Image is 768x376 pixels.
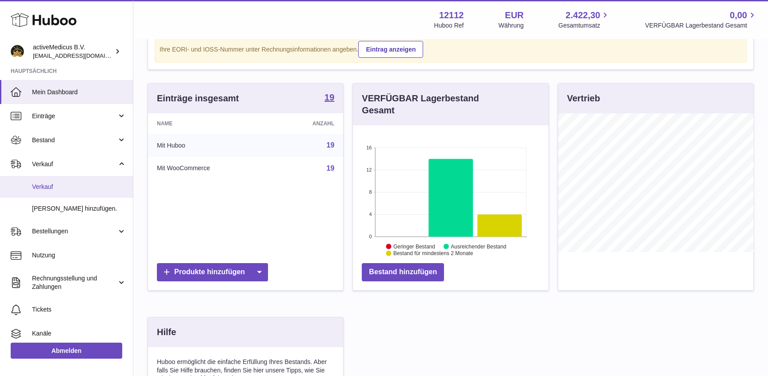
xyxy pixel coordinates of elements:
div: Wenn Sie planen, Ihre Produkte international zu versenden, fügen Sie bitte die erforderlichen Zol... [160,31,742,58]
text: Geringer Bestand [393,243,435,249]
span: 0,00 [730,9,747,21]
a: Eintrag anzeigen [358,41,423,58]
span: Tickets [32,305,126,314]
text: Ausreichender Bestand [451,243,507,249]
div: Huboo Ref [434,21,464,30]
img: info@activemedicus.com [11,45,24,58]
span: Verkauf [32,183,126,191]
h3: VERFÜGBAR Lagerbestand Gesamt [362,92,508,116]
a: 19 [327,164,335,172]
a: 0,00 VERFÜGBAR Lagerbestand Gesamt [645,9,757,30]
strong: 12112 [439,9,464,21]
text: 4 [369,212,372,217]
strong: EUR [505,9,524,21]
span: Mein Dashboard [32,88,126,96]
span: Gesamtumsatz [558,21,610,30]
div: activeMedicus B.V. [33,43,113,60]
strong: 19 [324,93,334,102]
a: Produkte hinzufügen [157,263,268,281]
span: Verkauf [32,160,117,168]
text: 8 [369,189,372,195]
span: Rechnungsstellung und Zahlungen [32,274,117,291]
span: VERFÜGBAR Lagerbestand Gesamt [645,21,757,30]
text: 12 [367,167,372,172]
td: Mit WooCommerce [148,157,273,180]
span: 2.422,30 [566,9,600,21]
span: [EMAIL_ADDRESS][DOMAIN_NAME] [33,52,131,59]
th: Anzahl [273,113,344,134]
a: 2.422,30 Gesamtumsatz [558,9,610,30]
span: Kanäle [32,329,126,338]
h3: Vertrieb [567,92,600,104]
a: Abmelden [11,343,122,359]
td: Mit Huboo [148,134,273,157]
a: 19 [324,93,334,104]
span: Bestellungen [32,227,117,236]
span: Bestand [32,136,117,144]
span: [PERSON_NAME] hinzufügen. [32,204,126,213]
text: 0 [369,234,372,239]
span: Einträge [32,112,117,120]
span: Nutzung [32,251,126,260]
th: Name [148,113,273,134]
div: Währung [499,21,524,30]
h3: Einträge insgesamt [157,92,239,104]
a: Bestand hinzufügen [362,263,444,281]
a: 19 [327,141,335,149]
text: 16 [367,145,372,150]
h3: Hilfe [157,326,176,338]
text: Bestand für mindestens 2 Monate [393,250,473,256]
